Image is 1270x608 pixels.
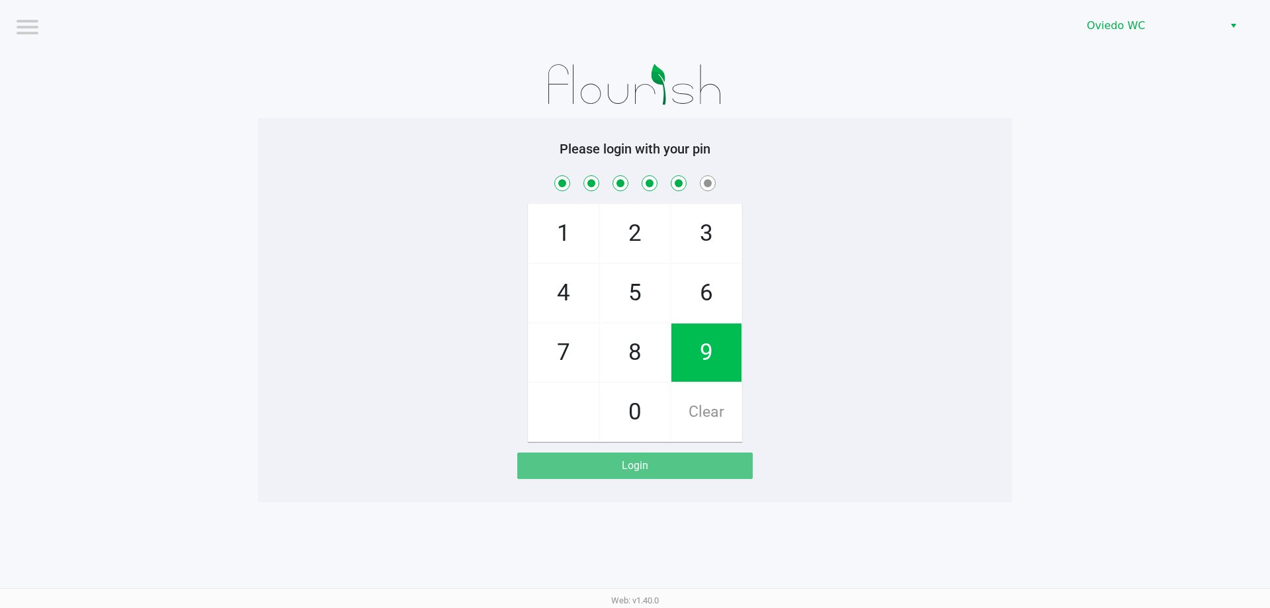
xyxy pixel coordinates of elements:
span: 8 [600,324,670,382]
span: 0 [600,383,670,441]
h5: Please login with your pin [268,141,1002,157]
span: Clear [671,383,741,441]
span: 2 [600,204,670,263]
span: 4 [529,264,599,322]
span: 1 [529,204,599,263]
span: 9 [671,324,741,382]
button: Select [1224,14,1243,38]
span: 5 [600,264,670,322]
span: Oviedo WC [1087,18,1216,34]
span: 3 [671,204,741,263]
span: 7 [529,324,599,382]
span: Web: v1.40.0 [611,595,659,605]
span: 6 [671,264,741,322]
